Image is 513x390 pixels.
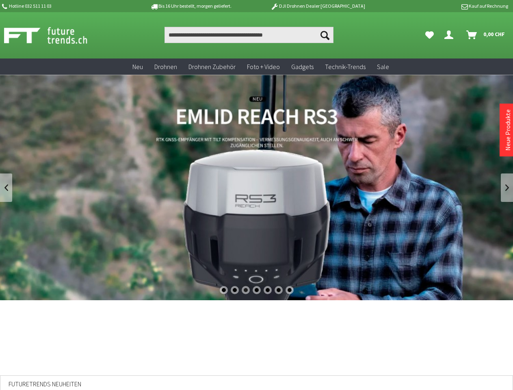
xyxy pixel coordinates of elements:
a: Dein Konto [441,27,460,43]
img: Shop Futuretrends - zur Startseite wechseln [4,25,105,45]
div: 2 [231,286,239,294]
div: 3 [242,286,250,294]
span: Drohnen [154,63,177,71]
span: Technik-Trends [325,63,366,71]
span: Neu [132,63,143,71]
a: Neu [127,58,149,75]
input: Produkt, Marke, Kategorie, EAN, Artikelnummer… [165,27,333,43]
a: Drohnen Zubehör [183,58,241,75]
div: 5 [264,286,272,294]
a: Warenkorb [463,27,509,43]
span: Drohnen Zubehör [188,63,236,71]
a: Foto + Video [241,58,286,75]
a: Drohnen [149,58,183,75]
a: Meine Favoriten [421,27,438,43]
p: DJI Drohnen Dealer [GEOGRAPHIC_DATA] [254,1,381,11]
p: Bis 16 Uhr bestellt, morgen geliefert. [128,1,254,11]
button: Suchen [316,27,333,43]
div: 4 [253,286,261,294]
span: Gadgets [291,63,314,71]
span: Sale [377,63,389,71]
a: Sale [371,58,395,75]
a: Gadgets [286,58,319,75]
p: Hotline 032 511 11 03 [1,1,128,11]
div: 1 [220,286,228,294]
span: Foto + Video [247,63,280,71]
span: 0,00 CHF [483,28,505,41]
p: Kauf auf Rechnung [381,1,508,11]
a: Technik-Trends [319,58,371,75]
div: 6 [275,286,283,294]
a: Neue Produkte [504,109,512,151]
div: 7 [286,286,294,294]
